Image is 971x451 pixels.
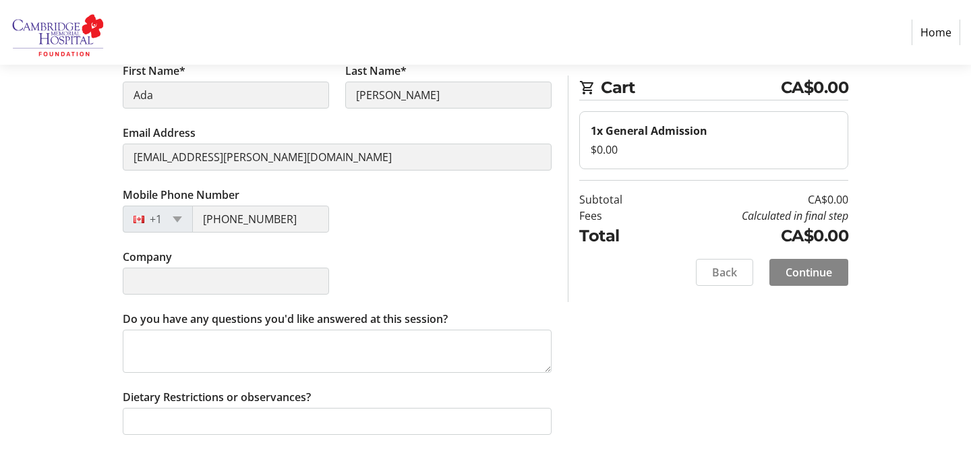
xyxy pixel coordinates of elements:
[657,191,848,208] td: CA$0.00
[579,224,657,248] td: Total
[11,5,107,59] img: Cambridge Memorial Hospital Foundation's Logo
[192,206,329,233] input: (506) 234-5678
[123,389,311,405] label: Dietary Restrictions or observances?
[123,249,172,265] label: Company
[345,63,407,79] label: Last Name*
[657,224,848,248] td: CA$0.00
[591,142,837,158] div: $0.00
[579,208,657,224] td: Fees
[712,264,737,280] span: Back
[591,123,707,138] strong: 1x General Admission
[769,259,848,286] button: Continue
[786,264,832,280] span: Continue
[123,311,448,327] label: Do you have any questions you'd like answered at this session?
[912,20,960,45] a: Home
[601,76,781,100] span: Cart
[123,187,239,203] label: Mobile Phone Number
[781,76,849,100] span: CA$0.00
[657,208,848,224] td: Calculated in final step
[123,63,185,79] label: First Name*
[579,191,657,208] td: Subtotal
[696,259,753,286] button: Back
[123,125,196,141] label: Email Address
